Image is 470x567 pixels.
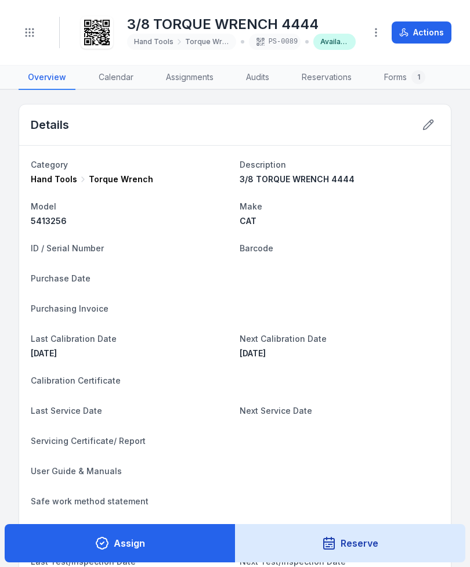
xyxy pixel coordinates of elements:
span: Safe work method statement [31,496,149,506]
button: Toggle navigation [19,21,41,44]
div: PS-0089 [249,34,301,50]
span: Barcode [240,243,273,253]
span: [DATE] [240,348,266,358]
a: Calendar [89,66,143,90]
time: 13/9/2025, 12:00:00 am [240,348,266,358]
div: Available [313,34,356,50]
span: Calibration Certificate [31,375,121,385]
span: CAT [240,216,256,226]
button: Reserve [235,524,466,562]
span: Torque Wrench [89,174,153,185]
span: Purchasing Invoice [31,304,109,313]
span: Purchase Date [31,273,91,283]
span: Hand Tools [31,174,77,185]
time: 13/3/2025, 12:00:00 am [31,348,57,358]
span: Torque Wrench [185,37,229,46]
a: Overview [19,66,75,90]
span: Category [31,160,68,169]
span: 3/8 TORQUE WRENCH 4444 [240,174,355,184]
a: Forms1 [375,66,435,90]
a: Audits [237,66,279,90]
span: Next Calibration Date [240,334,327,344]
h2: Details [31,117,69,133]
span: Make [240,201,262,211]
span: Model [31,201,56,211]
span: User Guide & Manuals [31,466,122,476]
span: Next Service Date [240,406,312,416]
span: Servicing Certificate/ Report [31,436,146,446]
div: 1 [411,70,425,84]
span: Hand Tools [134,37,173,46]
span: Last Service Date [31,406,102,416]
button: Actions [392,21,451,44]
span: ID / Serial Number [31,243,104,253]
h1: 3/8 TORQUE WRENCH 4444 [127,15,356,34]
a: Assignments [157,66,223,90]
span: [DATE] [31,348,57,358]
button: Assign [5,524,236,562]
span: Last Calibration Date [31,334,117,344]
span: 5413256 [31,216,67,226]
span: Description [240,160,286,169]
a: Reservations [292,66,361,90]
